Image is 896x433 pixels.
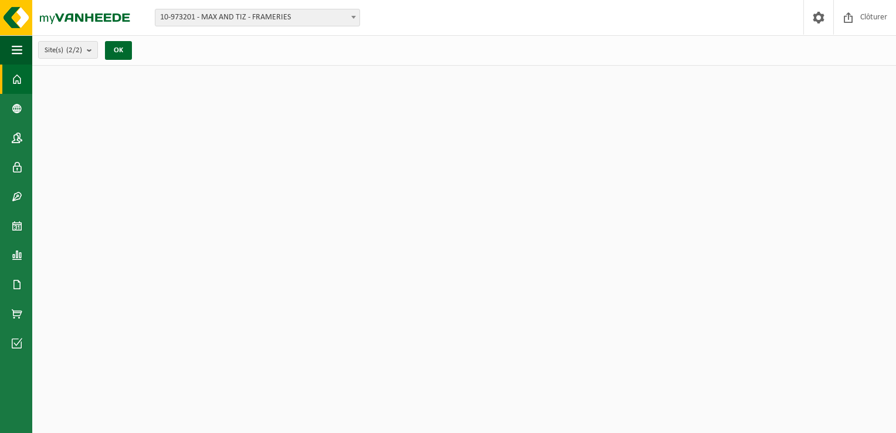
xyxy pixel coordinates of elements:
[105,41,132,60] button: OK
[155,9,359,26] span: 10-973201 - MAX AND TIZ - FRAMERIES
[38,41,98,59] button: Site(s)(2/2)
[66,46,82,54] count: (2/2)
[45,42,82,59] span: Site(s)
